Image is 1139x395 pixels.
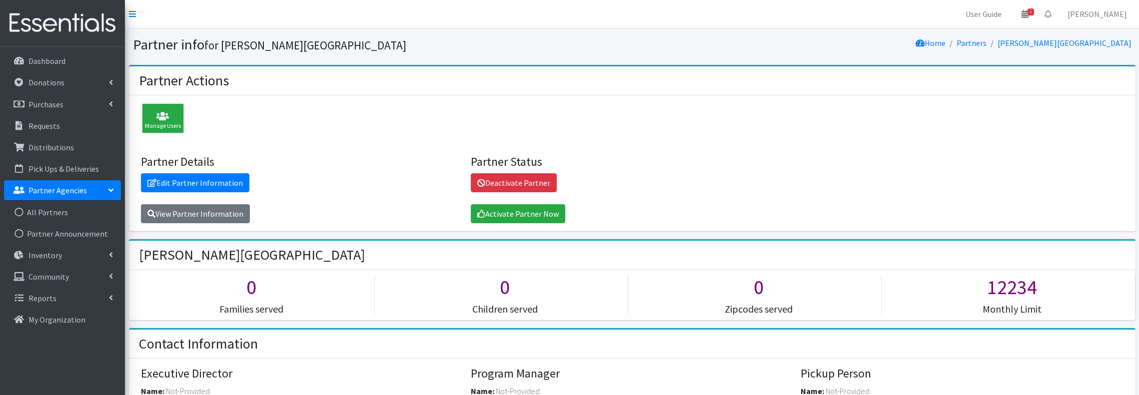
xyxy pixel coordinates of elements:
h5: Monthly Limit [889,303,1135,315]
a: Distributions [4,137,121,157]
h1: Partner info [133,36,629,53]
h5: Zipcodes served [636,303,881,315]
p: My Organization [28,315,85,325]
a: View Partner Information [141,204,250,223]
h2: [PERSON_NAME][GEOGRAPHIC_DATA] [139,247,365,264]
p: Pick Ups & Deliveries [28,164,99,174]
a: Home [916,38,946,48]
p: Donations [28,77,64,87]
h1: 0 [129,275,374,299]
h2: Partner Actions [139,72,229,89]
h4: Pickup Person [801,367,1123,381]
p: Community [28,272,69,282]
a: Activate Partner Now [471,204,565,223]
h1: 0 [636,275,881,299]
div: Manage Users [142,103,184,133]
a: 1 [1014,4,1037,24]
a: Manage Users [137,115,184,125]
h5: Children served [382,303,628,315]
h4: Program Manager [471,367,793,381]
a: All Partners [4,202,121,222]
h1: 0 [382,275,628,299]
a: Partners [957,38,987,48]
small: for [PERSON_NAME][GEOGRAPHIC_DATA] [204,38,406,52]
h4: Executive Director [141,367,463,381]
a: Purchases [4,94,121,114]
h5: Families served [129,303,374,315]
a: User Guide [958,4,1010,24]
a: Partner Agencies [4,180,121,200]
p: Dashboard [28,56,65,66]
img: HumanEssentials [4,6,121,40]
a: Dashboard [4,51,121,71]
h4: Partner Status [471,155,793,169]
a: My Organization [4,310,121,330]
a: Partner Announcement [4,224,121,244]
a: [PERSON_NAME] [1060,4,1135,24]
h2: Contact Information [139,336,258,353]
a: Donations [4,72,121,92]
p: Inventory [28,250,62,260]
a: Inventory [4,245,121,265]
h1: 12234 [889,275,1135,299]
p: Distributions [28,142,74,152]
a: [PERSON_NAME][GEOGRAPHIC_DATA] [998,38,1132,48]
p: Partner Agencies [28,185,87,195]
a: Pick Ups & Deliveries [4,159,121,179]
a: Requests [4,116,121,136]
a: Deactivate Partner [471,173,557,192]
a: Community [4,267,121,287]
h4: Partner Details [141,155,463,169]
p: Reports [28,293,56,303]
span: 1 [1028,8,1034,15]
p: Purchases [28,99,63,109]
a: Edit Partner Information [141,173,249,192]
a: Reports [4,288,121,308]
p: Requests [28,121,60,131]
